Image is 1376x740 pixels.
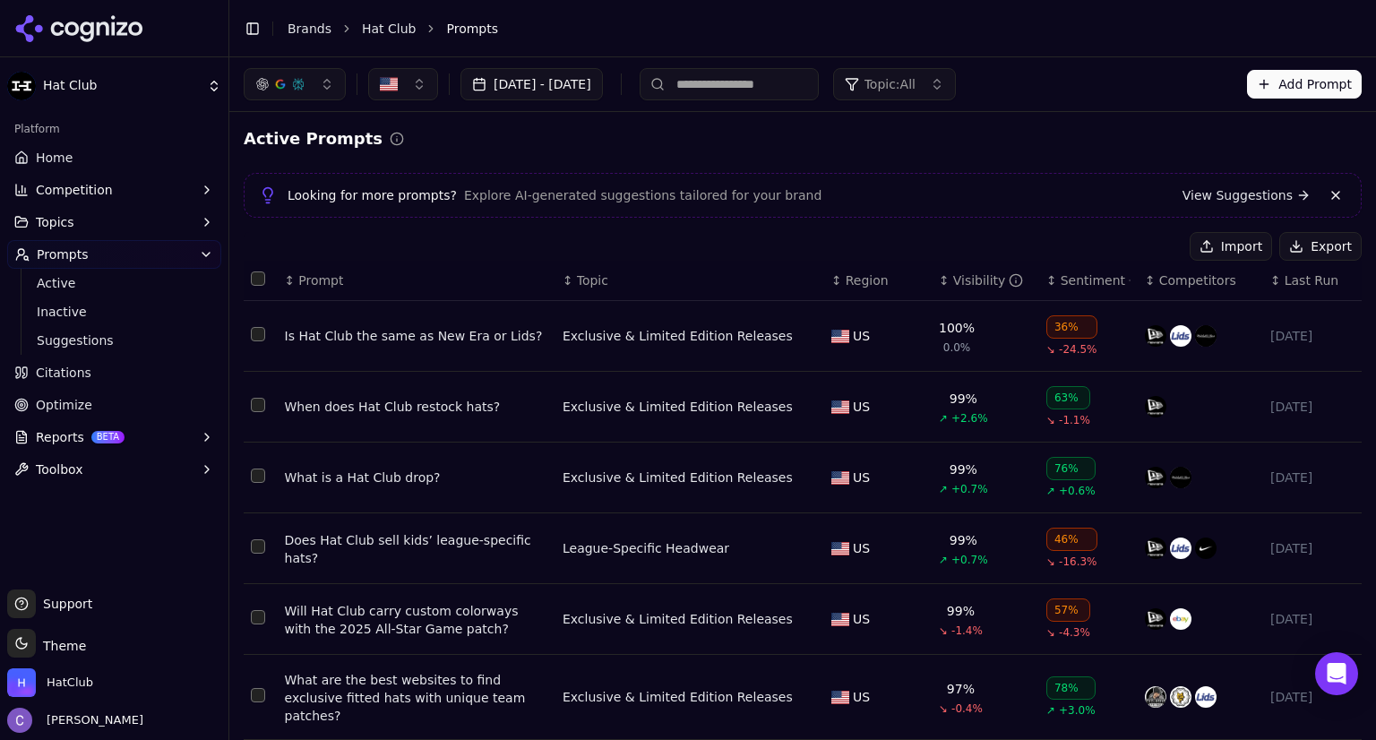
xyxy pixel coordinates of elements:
[563,271,817,289] div: ↕Topic
[1270,398,1354,416] div: [DATE]
[853,539,870,557] span: US
[1046,598,1090,622] div: 57%
[446,20,498,38] span: Prompts
[36,428,84,446] span: Reports
[1285,271,1338,289] span: Last Run
[285,271,548,289] div: ↕Prompt
[36,213,74,231] span: Topics
[7,423,221,452] button: ReportsBETA
[288,20,1326,38] nav: breadcrumb
[285,398,548,416] a: When does Hat Club restock hats?
[950,390,977,408] div: 99%
[1270,688,1354,706] div: [DATE]
[947,680,975,698] div: 97%
[853,327,870,345] span: US
[380,75,398,93] img: United States
[7,708,32,733] img: Chris Hayes
[1046,703,1055,718] span: ↗
[1046,676,1096,700] div: 78%
[831,330,849,343] img: US flag
[251,688,265,702] button: Select row 16
[563,539,729,557] a: League-Specific Headwear
[288,22,331,36] a: Brands
[1170,686,1191,708] img: myfitteds
[951,411,988,426] span: +2.6%
[1270,327,1354,345] div: [DATE]
[1270,539,1354,557] div: [DATE]
[37,274,193,292] span: Active
[251,539,265,554] button: Select row 14
[288,186,457,204] span: Looking for more prompts?
[831,400,849,414] img: US flag
[1145,325,1166,347] img: new era
[7,391,221,419] a: Optimize
[285,469,548,486] a: What is a Hat Club drop?
[1046,625,1055,640] span: ↘
[285,531,548,567] div: Does Hat Club sell kids’ league-specific hats?
[1046,413,1055,427] span: ↘
[563,469,793,486] div: Exclusive & Limited Edition Releases
[362,20,416,38] a: Hat Club
[1039,261,1138,301] th: sentiment
[285,602,548,638] a: Will Hat Club carry custom colorways with the 2025 All-Star Game patch?
[91,431,125,443] span: BETA
[1145,467,1166,488] img: new era
[951,553,988,567] span: +0.7%
[36,181,113,199] span: Competition
[831,471,849,485] img: US flag
[831,691,849,704] img: US flag
[1270,271,1354,289] div: ↕Last Run
[864,75,916,93] span: Topic: All
[1159,271,1236,289] span: Competitors
[951,482,988,496] span: +0.7%
[939,553,948,567] span: ↗
[1315,652,1358,695] div: Open Intercom Messenger
[563,398,793,416] a: Exclusive & Limited Edition Releases
[7,358,221,387] a: Citations
[43,78,200,94] span: Hat Club
[1247,70,1362,99] button: Add Prompt
[939,411,948,426] span: ↗
[7,708,143,733] button: Open user button
[39,712,143,728] span: [PERSON_NAME]
[36,396,92,414] span: Optimize
[7,668,36,697] img: HatClub
[1046,457,1096,480] div: 76%
[555,261,824,301] th: Topic
[853,610,870,628] span: US
[1046,555,1055,569] span: ↘
[7,143,221,172] a: Home
[1145,396,1166,417] img: new era
[939,319,975,337] div: 100%
[939,624,948,638] span: ↘
[36,364,91,382] span: Citations
[563,688,793,706] a: Exclusive & Limited Edition Releases
[853,469,870,486] span: US
[1138,261,1263,301] th: Competitors
[951,624,983,638] span: -1.4%
[47,675,93,691] span: HatClub
[1145,538,1166,559] img: new era
[7,455,221,484] button: Toolbox
[285,327,548,345] a: Is Hat Club the same as New Era or Lids?
[251,327,265,341] button: Select row 11
[1270,610,1354,628] div: [DATE]
[7,72,36,100] img: Hat Club
[563,610,793,628] a: Exclusive & Limited Edition Releases
[1059,703,1096,718] span: +3.0%
[1046,342,1055,357] span: ↘
[563,327,793,345] div: Exclusive & Limited Edition Releases
[30,328,200,353] a: Suggestions
[1046,271,1131,289] div: ↕Sentiment
[853,398,870,416] span: US
[1325,185,1346,206] button: Dismiss banner
[251,271,265,286] button: Select all rows
[950,460,977,478] div: 99%
[278,261,555,301] th: Prompt
[824,261,932,301] th: Region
